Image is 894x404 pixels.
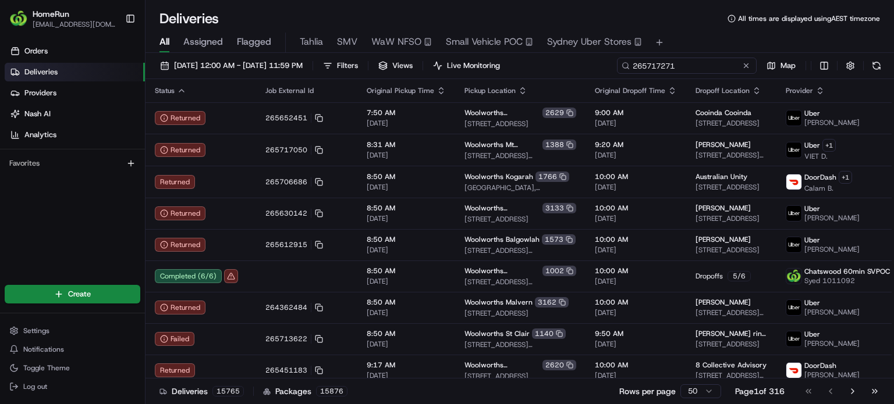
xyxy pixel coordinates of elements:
[23,363,70,373] span: Toggle Theme
[696,339,767,349] span: [STREET_ADDRESS]
[159,385,244,397] div: Deliveries
[373,58,418,74] button: Views
[392,60,413,71] span: Views
[24,88,56,98] span: Providers
[696,203,751,213] span: [PERSON_NAME]
[595,140,677,149] span: 9:20 AM
[5,5,120,33] button: HomeRunHomeRun[EMAIL_ADDRESS][DOMAIN_NAME]
[265,177,307,187] span: 265706686
[367,329,446,338] span: 8:50 AM
[786,300,801,315] img: uber-new-logo.jpeg
[446,35,523,49] span: Small Vehicle POC
[265,145,307,155] span: 265717050
[804,330,820,339] span: Uber
[367,86,434,95] span: Original Pickup Time
[804,308,860,317] span: [PERSON_NAME]
[265,303,323,312] button: 264362484
[786,86,813,95] span: Provider
[595,119,677,128] span: [DATE]
[735,385,785,397] div: Page 1 of 316
[595,360,677,370] span: 10:00 AM
[464,329,530,338] span: Woolworths St Clair
[464,151,576,160] span: [STREET_ADDRESS][PERSON_NAME]
[367,360,446,370] span: 9:17 AM
[542,234,576,245] div: 1573
[155,301,205,314] div: Returned
[464,266,540,276] span: Woolworths [GEOGRAPHIC_DATA]
[265,303,307,312] span: 264362484
[263,385,347,397] div: Packages
[738,14,880,23] span: All times are displayed using AEST timezone
[265,209,323,218] button: 265630142
[804,213,860,223] span: [PERSON_NAME]
[155,206,205,220] button: Returned
[367,277,446,286] span: [DATE]
[367,245,446,255] span: [DATE]
[68,289,91,299] span: Create
[804,298,820,308] span: Uber
[595,329,677,338] span: 9:50 AM
[367,119,446,128] span: [DATE]
[781,60,796,71] span: Map
[464,172,533,181] span: Woolworths Kogarah
[5,323,140,339] button: Settings
[5,360,140,376] button: Toggle Theme
[155,111,205,125] button: Returned
[5,126,145,144] a: Analytics
[464,246,576,255] span: [STREET_ADDRESS][PERSON_NAME]
[24,67,58,77] span: Deliveries
[367,108,446,117] span: 7:50 AM
[367,214,446,223] span: [DATE]
[464,183,576,192] span: [GEOGRAPHIC_DATA], [STREET_ADDRESS]
[367,308,446,317] span: [DATE]
[696,214,767,223] span: [STREET_ADDRESS]
[804,361,836,370] span: DoorDash
[786,142,801,158] img: uber-new-logo.jpeg
[265,366,307,375] span: 265451183
[5,285,140,303] button: Create
[617,58,757,74] input: Type to search
[696,183,767,192] span: [STREET_ADDRESS]
[804,173,836,182] span: DoorDash
[728,271,751,281] div: 5 / 6
[155,332,194,346] div: Failed
[265,240,323,249] button: 265612915
[159,9,219,28] h1: Deliveries
[265,209,307,218] span: 265630142
[24,109,51,119] span: Nash AI
[265,334,307,344] span: 265713622
[804,245,860,254] span: [PERSON_NAME]
[464,277,576,287] span: [STREET_ADDRESS][PERSON_NAME]
[316,386,347,396] div: 15876
[595,277,677,286] span: [DATE]
[337,60,358,71] span: Filters
[318,58,363,74] button: Filters
[696,271,723,281] span: Dropoffs
[174,60,303,71] span: [DATE] 12:00 AM - [DATE] 11:59 PM
[265,145,323,155] button: 265717050
[300,35,323,49] span: Tahlia
[696,86,750,95] span: Dropoff Location
[367,371,446,380] span: [DATE]
[155,143,205,157] button: Returned
[786,331,801,346] img: uber-new-logo.jpeg
[5,378,140,395] button: Log out
[786,206,801,221] img: uber-new-logo.jpeg
[5,341,140,357] button: Notifications
[595,308,677,317] span: [DATE]
[464,140,540,149] span: Woolworths Mt [PERSON_NAME]
[696,329,767,338] span: [PERSON_NAME] ring when out the front of house
[464,86,516,95] span: Pickup Location
[535,297,569,308] div: 3162
[804,109,820,118] span: Uber
[839,171,852,184] button: +1
[265,240,307,249] span: 265612915
[464,235,540,244] span: Woolworths Balgowlah
[595,183,677,192] span: [DATE]
[595,298,677,307] span: 10:00 AM
[595,108,677,117] span: 9:00 AM
[265,366,323,375] button: 265451183
[696,140,751,149] span: [PERSON_NAME]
